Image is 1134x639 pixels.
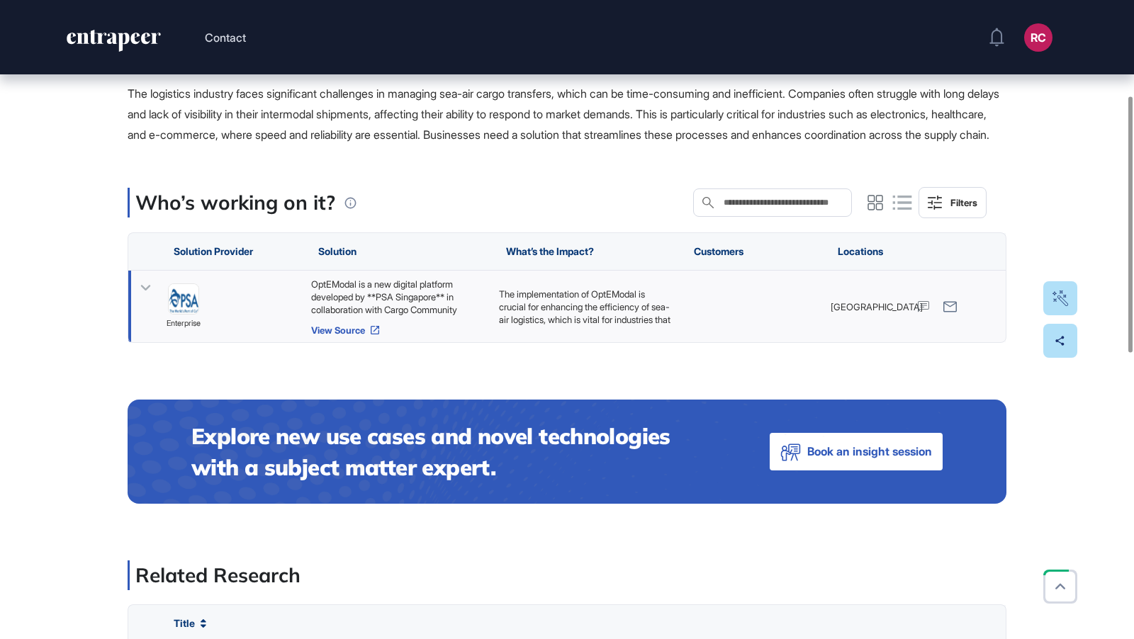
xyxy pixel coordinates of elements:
[311,324,485,336] a: View Source
[174,618,195,629] span: Title
[1024,23,1052,52] button: RC
[169,285,198,315] img: image
[807,441,932,462] span: Book an insight session
[770,433,943,470] button: Book an insight session
[831,300,923,313] span: [GEOGRAPHIC_DATA]
[135,188,335,217] p: Who’s working on it?
[65,30,162,57] a: entrapeer-logo
[950,197,977,208] div: Filters
[191,421,713,482] h4: Explore new use cases and novel technologies with a subject matter expert.
[499,288,673,365] p: The implementation of OptEModal is crucial for enhancing the efficiency of sea-air logistics, whi...
[128,86,999,142] span: The logistics industry faces significant challenges in managing sea-air cargo transfers, which ca...
[919,187,987,218] button: Filters
[506,246,594,257] span: What’s the Impact?
[168,284,199,315] a: image
[318,246,357,257] span: Solution
[694,246,743,257] span: Customers
[167,318,201,331] span: enterprise
[311,278,485,316] div: OptEModal is a new digital platform developed by **PSA Singapore** in collaboration with Cargo Co...
[128,560,301,590] div: Related Research
[205,28,246,47] button: Contact
[174,246,253,257] span: Solution Provider
[838,246,883,257] span: Locations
